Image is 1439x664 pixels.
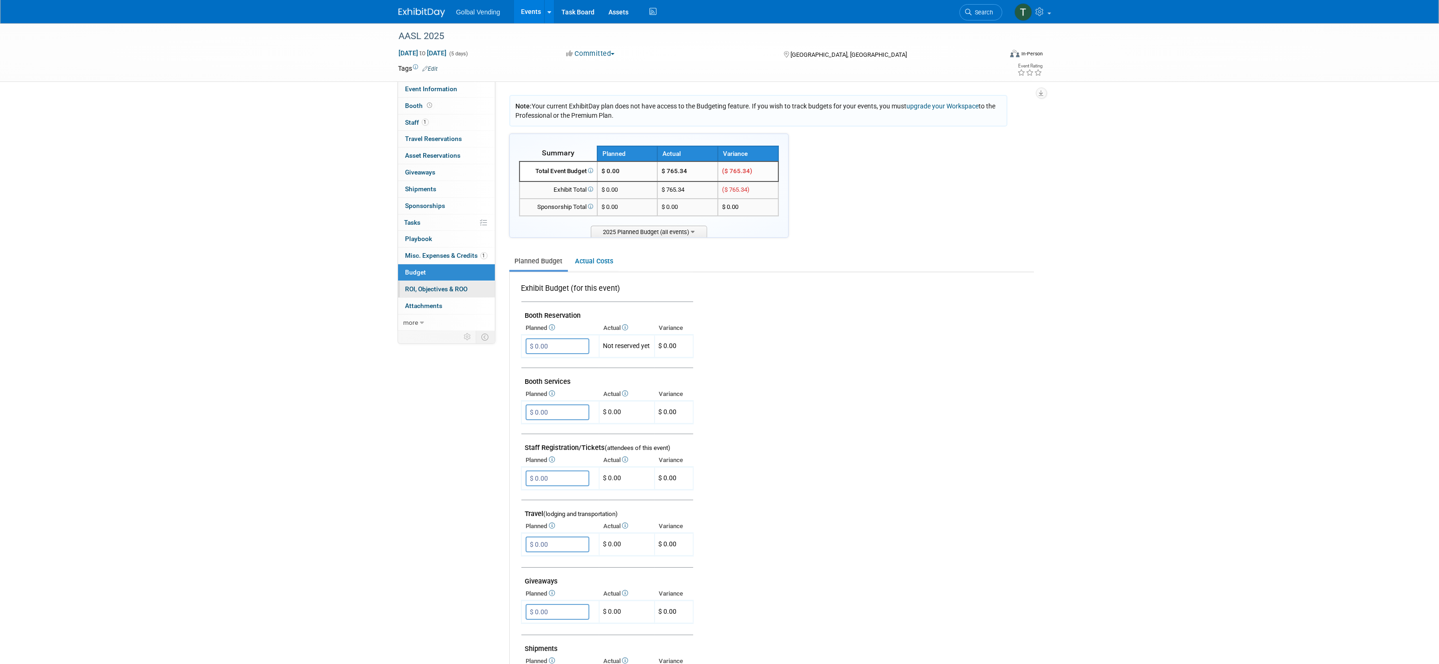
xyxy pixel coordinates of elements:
th: Variance [655,454,693,467]
span: more [404,319,419,326]
th: Planned [521,388,599,401]
div: AASL 2025 [396,28,988,45]
td: Booth Services [521,368,693,388]
a: Budget [398,264,495,281]
td: $ 0.00 [599,601,655,624]
span: Booth [405,102,434,109]
span: Sponsorships [405,202,446,209]
a: Event Information [398,81,495,97]
a: Planned Budget [509,253,568,270]
span: Playbook [405,235,432,242]
a: Playbook [398,231,495,247]
td: $ 0.00 [599,467,655,490]
th: Actual [657,146,718,161]
a: Tasks [398,215,495,231]
th: Variance [655,322,693,335]
th: Variance [655,587,693,600]
span: ROI, Objectives & ROO [405,285,468,293]
span: Booth not reserved yet [426,102,434,109]
a: Asset Reservations [398,148,495,164]
a: Attachments [398,298,495,314]
span: Shipments [405,185,437,193]
img: Todd Ulm [1014,3,1032,21]
span: $ 0.00 [659,408,677,416]
span: Search [972,9,993,16]
th: Planned [521,587,599,600]
td: $ 0.00 [657,199,718,216]
td: Personalize Event Tab Strip [460,331,476,343]
span: $ 0.00 [722,203,738,210]
td: Not reserved yet [599,335,655,358]
button: Committed [563,49,618,59]
td: Giveaways [521,568,693,588]
td: $ 765.34 [657,161,718,181]
span: to [419,49,427,57]
img: ExhibitDay [399,8,445,17]
th: Actual [599,454,655,467]
img: Format-Inperson.png [1010,50,1020,57]
th: Actual [599,520,655,533]
a: ROI, Objectives & ROO [398,281,495,297]
th: Planned [521,322,599,335]
a: Staff1 [398,114,495,131]
a: Actual Costs [570,253,619,270]
td: Staff Registration/Tickets [521,434,693,454]
span: [GEOGRAPHIC_DATA], [GEOGRAPHIC_DATA] [790,51,907,58]
th: Planned [597,146,658,161]
span: (attendees of this event) [605,444,671,451]
span: ($ 765.34) [722,186,750,193]
th: Actual [599,322,655,335]
div: Event Format [947,48,1043,62]
div: In-Person [1021,50,1043,57]
th: Actual [599,388,655,401]
td: Tags [399,64,438,73]
span: $ 0.00 [601,203,618,210]
span: 1 [480,252,487,259]
span: Budget [405,268,426,276]
span: Your current ExhibitDay plan does not have access to the Budgeting feature. If you wish to track ... [516,102,996,119]
span: (5 days) [449,51,468,57]
th: Variance [655,520,693,533]
span: 1 [422,119,429,126]
span: Golbal Vending [456,8,500,16]
div: Event Rating [1017,64,1042,68]
a: Sponsorships [398,198,495,214]
span: Giveaways [405,168,436,176]
a: Misc. Expenses & Credits1 [398,248,495,264]
th: Planned [521,520,599,533]
span: Asset Reservations [405,152,461,159]
a: Booth [398,98,495,114]
span: Misc. Expenses & Credits [405,252,487,259]
span: Note: [516,102,532,110]
div: Exhibit Budget (for this event) [521,283,689,299]
span: Summary [542,148,574,157]
span: [DATE] [DATE] [399,49,447,57]
div: Exhibit Total [524,186,593,195]
a: more [398,315,495,331]
span: 2025 Planned Budget (all events) [591,226,707,237]
div: Sponsorship Total [524,203,593,212]
span: Staff [405,119,429,126]
span: $ 0.00 [659,474,677,482]
td: $ 765.34 [657,181,718,199]
th: Variance [718,146,778,161]
span: $ 0.00 [659,608,677,615]
a: Search [959,4,1002,20]
a: Edit [423,66,438,72]
span: $ 0.00 [659,540,677,548]
a: upgrade your Workspace [907,102,979,110]
th: Planned [521,454,599,467]
a: Travel Reservations [398,131,495,147]
span: $ 0.00 [601,186,618,193]
span: (lodging and transportation) [544,510,618,517]
span: Tasks [405,219,421,226]
td: $ 0.00 [599,533,655,556]
td: Booth Reservation [521,302,693,322]
span: Attachments [405,302,443,309]
span: Travel Reservations [405,135,462,142]
span: ($ 765.34) [722,168,752,174]
td: Shipments [521,635,693,655]
span: $ 0.00 [659,342,677,349]
td: Toggle Event Tabs [476,331,495,343]
th: Variance [655,388,693,401]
